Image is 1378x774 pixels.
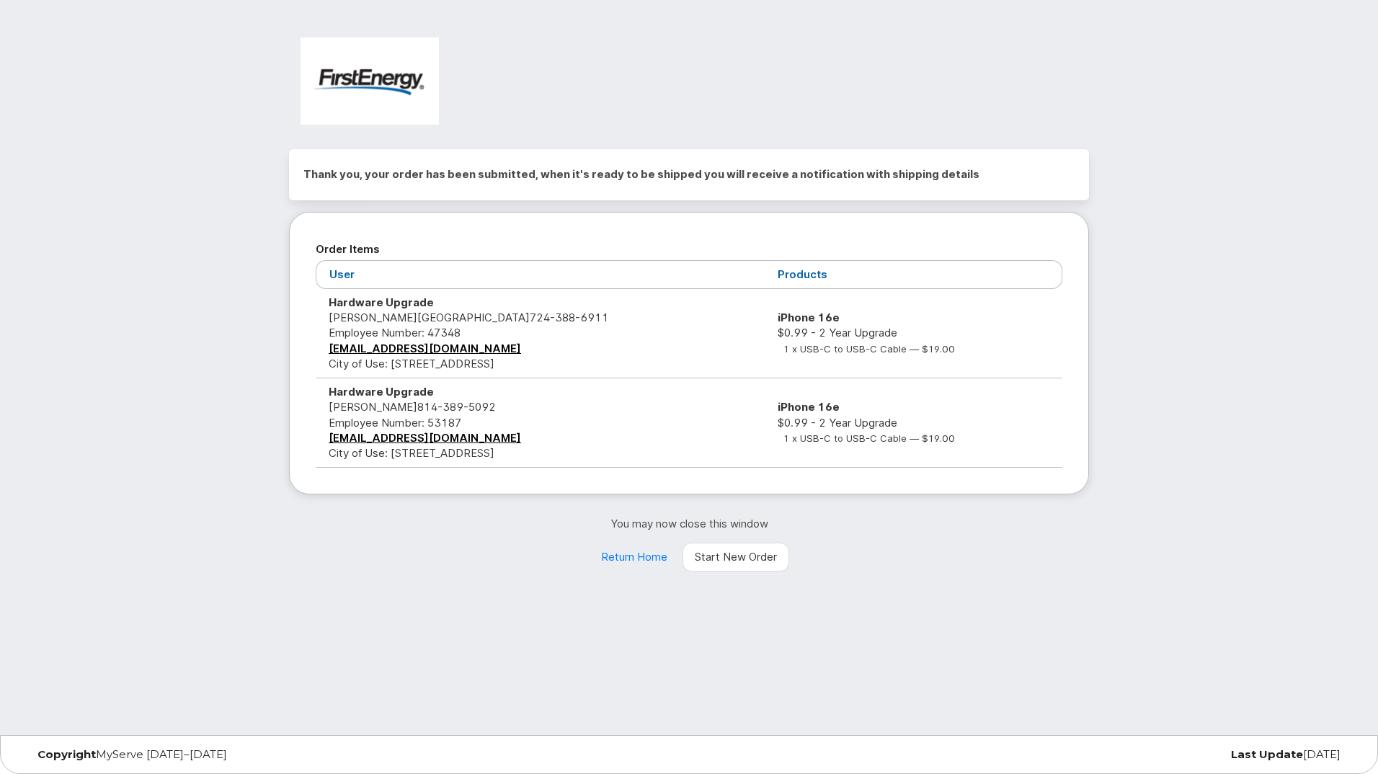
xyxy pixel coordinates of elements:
[463,400,496,414] span: 5092
[329,295,434,309] strong: Hardware Upgrade
[910,749,1351,760] div: [DATE]
[530,311,609,324] span: 724
[37,747,96,761] strong: Copyright
[765,289,1062,378] td: $0.99 - 2 Year Upgrade
[316,289,765,378] td: [PERSON_NAME][GEOGRAPHIC_DATA] City of Use: [STREET_ADDRESS]
[1231,747,1303,761] strong: Last Update
[575,311,609,324] span: 6911
[316,378,765,468] td: [PERSON_NAME] City of Use: [STREET_ADDRESS]
[765,378,1062,468] td: $0.99 - 2 Year Upgrade
[683,543,789,571] a: Start New Order
[329,342,521,355] a: [EMAIL_ADDRESS][DOMAIN_NAME]
[765,260,1062,288] th: Products
[589,543,680,571] a: Return Home
[329,326,461,339] span: Employee Number: 47348
[329,385,434,399] strong: Hardware Upgrade
[316,260,765,288] th: User
[437,400,463,414] span: 389
[289,516,1089,531] p: You may now close this window
[778,311,840,324] strong: iPhone 16e
[329,416,461,430] span: Employee Number: 53187
[417,400,496,414] span: 814
[27,749,468,760] div: MyServe [DATE]–[DATE]
[783,343,955,355] small: 1 x USB-C to USB-C Cable — $19.00
[316,239,1062,260] h2: Order Items
[778,400,840,414] strong: iPhone 16e
[550,311,575,324] span: 388
[329,431,521,445] a: [EMAIL_ADDRESS][DOMAIN_NAME]
[783,432,955,444] small: 1 x USB-C to USB-C Cable — $19.00
[301,37,439,125] img: FirstEnergy Corp
[303,164,1075,185] h2: Thank you, your order has been submitted, when it's ready to be shipped you will receive a notifi...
